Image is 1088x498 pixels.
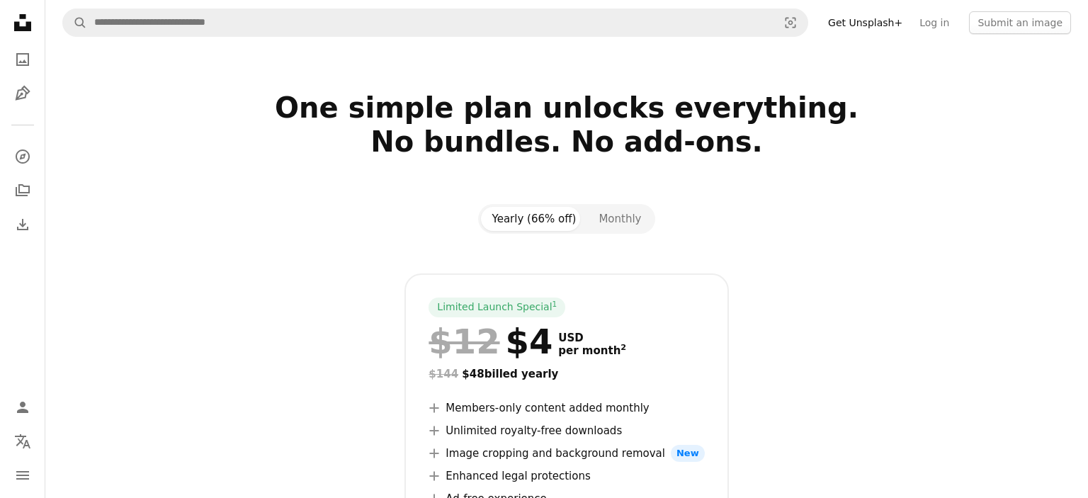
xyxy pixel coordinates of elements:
[773,9,807,36] button: Visual search
[429,298,565,317] div: Limited Launch Special
[620,343,626,352] sup: 2
[429,468,704,485] li: Enhanced legal protections
[8,393,37,421] a: Log in / Sign up
[552,300,557,308] sup: 1
[62,9,808,37] form: Find visuals sitewide
[550,300,560,315] a: 1
[820,11,911,34] a: Get Unsplash+
[8,210,37,239] a: Download History
[558,332,626,344] span: USD
[911,11,958,34] a: Log in
[8,176,37,205] a: Collections
[429,445,704,462] li: Image cropping and background removal
[429,323,499,360] span: $12
[8,427,37,455] button: Language
[481,207,588,231] button: Yearly (66% off)
[429,323,552,360] div: $4
[8,45,37,74] a: Photos
[969,11,1071,34] button: Submit an image
[429,368,458,380] span: $144
[587,207,652,231] button: Monthly
[8,79,37,108] a: Illustrations
[429,422,704,439] li: Unlimited royalty-free downloads
[671,445,705,462] span: New
[429,366,704,383] div: $48 billed yearly
[558,344,626,357] span: per month
[108,91,1026,193] h2: One simple plan unlocks everything. No bundles. No add-ons.
[63,9,87,36] button: Search Unsplash
[8,9,37,40] a: Home — Unsplash
[429,400,704,417] li: Members-only content added monthly
[8,142,37,171] a: Explore
[8,461,37,489] button: Menu
[618,344,629,357] a: 2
